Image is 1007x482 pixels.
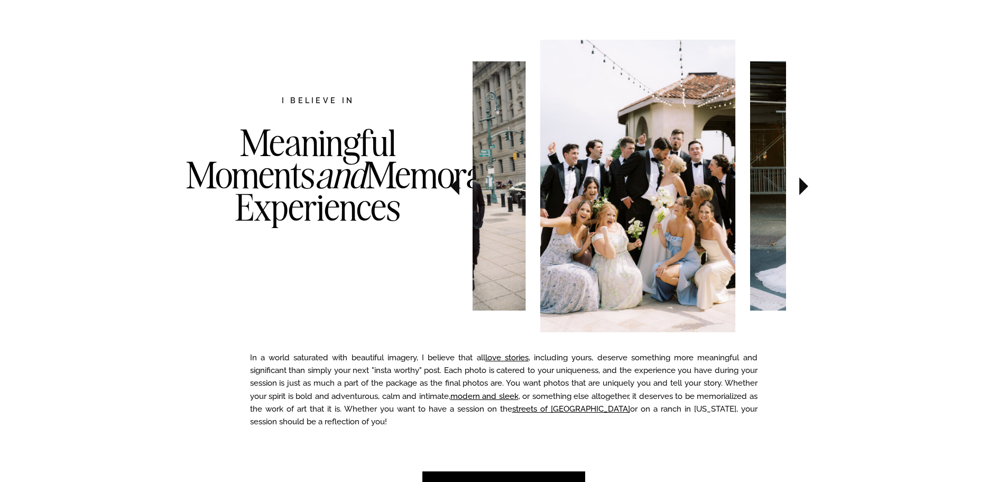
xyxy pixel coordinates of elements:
[450,392,519,401] a: modern and sleek
[750,61,915,310] img: Bride in New York City with her dress train trailing behind her
[512,404,630,414] a: streets of [GEOGRAPHIC_DATA]
[485,353,529,362] a: love stories
[250,351,757,443] p: In a world saturated with beautiful imagery, I believe that all , including yours, deserve someth...
[223,95,414,110] h2: I believe in
[540,40,735,332] img: Wedding party cheering for the bride and groom
[186,126,450,279] h3: Meaningful Moments Memorable Experiences
[315,151,366,198] i: and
